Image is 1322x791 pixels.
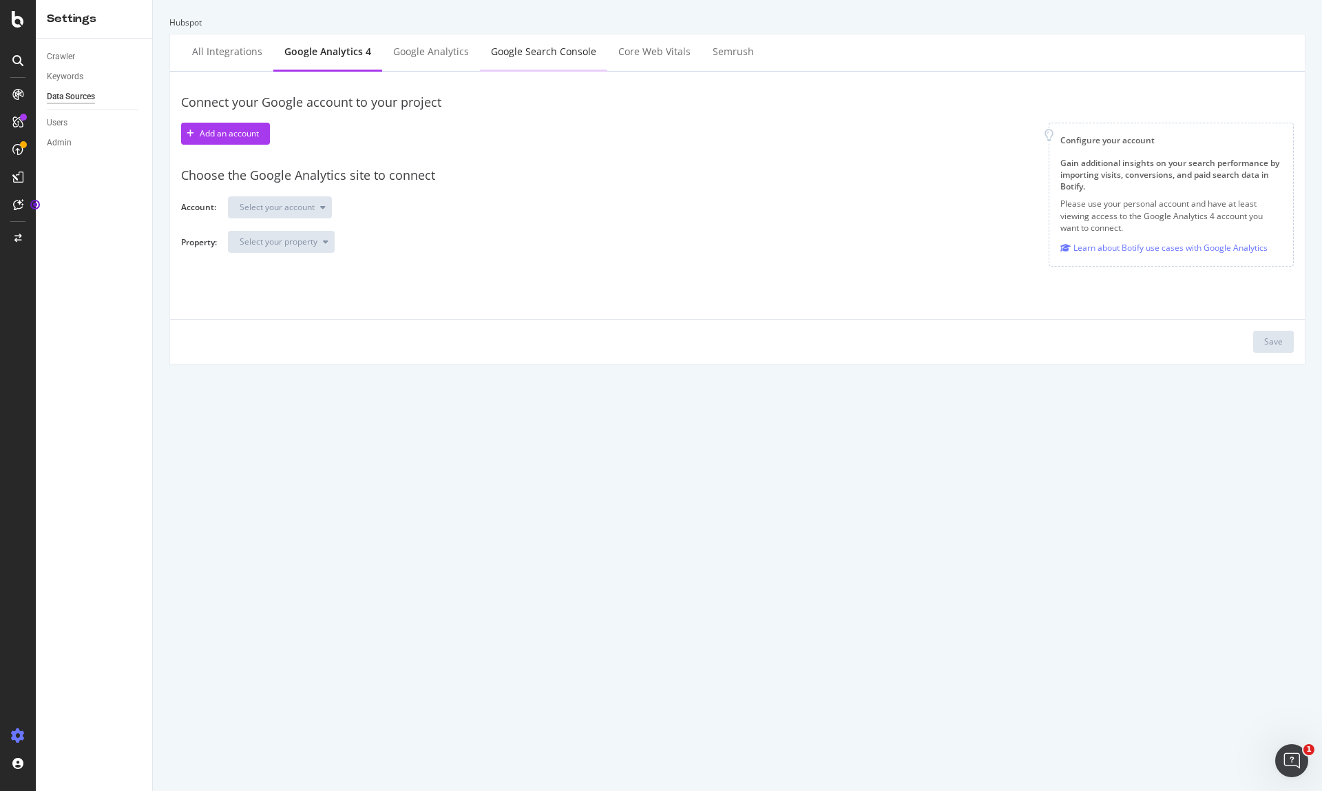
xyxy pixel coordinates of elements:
a: Data Sources [47,90,143,104]
div: Admin [47,136,72,150]
div: Data Sources [47,90,95,104]
div: Connect your Google account to your project [181,94,1294,112]
div: All integrations [192,45,262,59]
div: Hubspot [169,17,1305,28]
a: Keywords [47,70,143,84]
button: Select your account [228,196,332,218]
span: 1 [1303,744,1314,755]
a: Crawler [47,50,143,64]
div: Gain additional insights on your search performance by importing visits, conversions, and paid se... [1060,157,1282,192]
button: Select your property [228,231,335,253]
button: Save [1253,331,1294,353]
iframe: Intercom live chat [1275,744,1308,777]
div: Select your property [240,238,317,246]
div: Keywords [47,70,83,84]
div: Crawler [47,50,75,64]
div: Add an account [200,127,259,139]
a: Admin [47,136,143,150]
a: Learn about Botify use cases with Google Analytics [1060,240,1268,255]
a: Users [47,116,143,130]
p: Please use your personal account and have at least viewing access to the Google Analytics 4 accou... [1060,198,1282,233]
label: Account: [181,201,217,216]
div: Settings [47,11,141,27]
div: Semrush [713,45,754,59]
label: Property: [181,236,217,260]
div: Save [1264,336,1283,347]
div: Choose the Google Analytics site to connect [181,167,1294,185]
div: Tooltip anchor [29,198,41,211]
div: Users [47,116,67,130]
div: Select your account [240,203,315,212]
div: Google Search Console [491,45,596,59]
div: Configure your account [1060,134,1282,146]
div: Google Analytics [393,45,469,59]
button: Add an account [181,123,270,145]
div: Google Analytics 4 [284,45,371,59]
div: Core Web Vitals [618,45,691,59]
